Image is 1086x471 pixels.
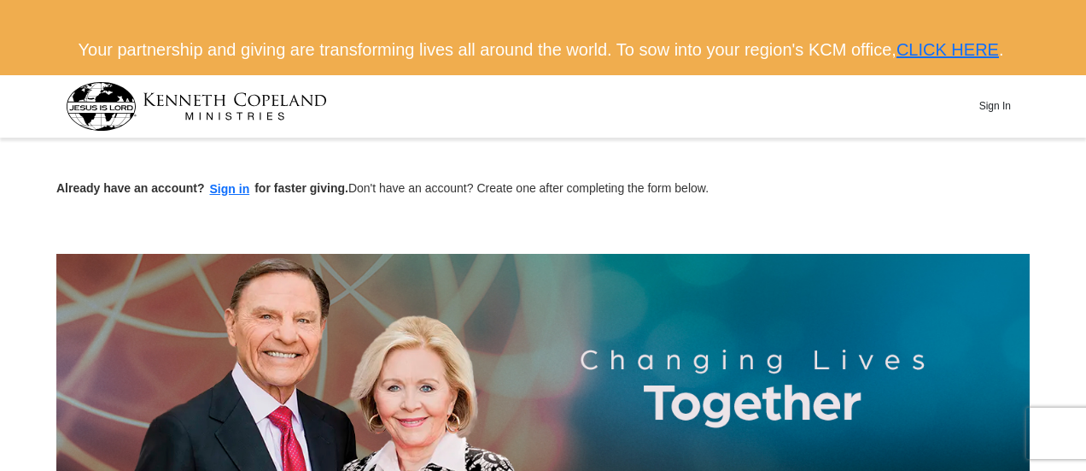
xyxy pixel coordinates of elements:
img: kcm-header-logo.svg [66,82,327,131]
button: Sign In [969,93,1020,120]
p: Don't have an account? Create one after completing the form below. [56,180,1030,199]
button: Sign in [205,180,255,199]
a: CLICK HERE [896,40,999,59]
strong: Already have an account? for faster giving. [56,181,348,195]
div: Your partnership and giving are transforming lives all around the world. To sow into your region'... [66,25,1021,75]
